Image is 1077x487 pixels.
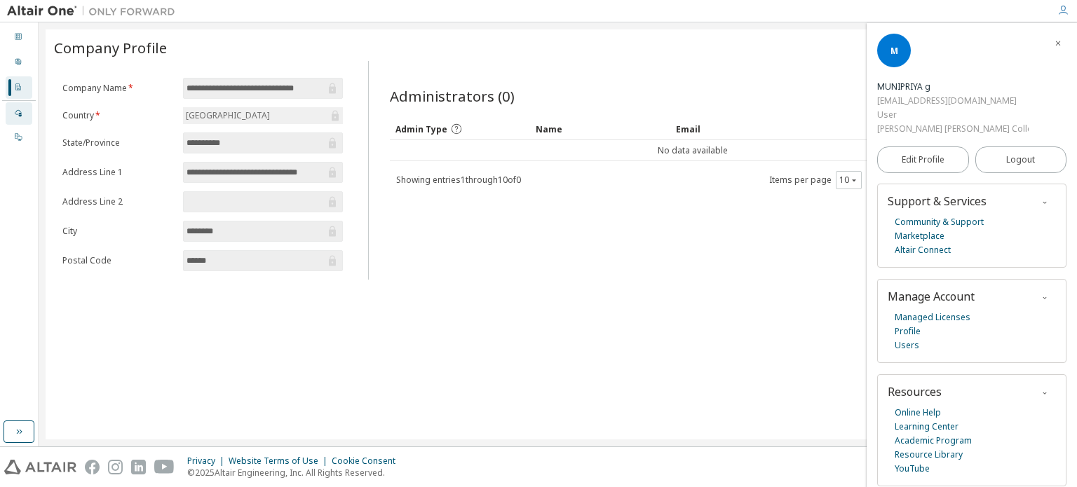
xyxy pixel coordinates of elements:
[895,434,972,448] a: Academic Program
[6,26,32,48] div: Dashboard
[187,455,229,467] div: Privacy
[676,118,805,140] div: Email
[62,167,175,178] label: Address Line 1
[902,154,944,165] span: Edit Profile
[895,338,919,352] a: Users
[888,384,942,399] span: Resources
[6,51,32,74] div: User Profile
[877,94,1029,108] div: [EMAIL_ADDRESS][DOMAIN_NAME]
[62,255,175,266] label: Postal Code
[154,460,175,474] img: youtube.svg
[390,140,996,161] td: No data available
[890,45,898,57] span: M
[62,196,175,207] label: Address Line 2
[6,76,32,99] div: Company Profile
[183,107,343,124] div: [GEOGRAPHIC_DATA]
[877,122,1029,136] div: [PERSON_NAME] [PERSON_NAME] College
[85,460,100,474] img: facebook.svg
[1006,153,1035,167] span: Logout
[62,137,175,149] label: State/Province
[4,460,76,474] img: altair_logo.svg
[390,86,515,106] span: Administrators (0)
[184,108,272,123] div: [GEOGRAPHIC_DATA]
[62,110,175,121] label: Country
[54,38,167,57] span: Company Profile
[7,4,182,18] img: Altair One
[895,324,921,338] a: Profile
[877,146,969,173] a: Edit Profile
[877,108,1029,122] div: User
[108,460,123,474] img: instagram.svg
[131,460,146,474] img: linkedin.svg
[62,226,175,237] label: City
[888,289,975,304] span: Manage Account
[895,310,970,324] a: Managed Licenses
[6,102,32,125] div: Managed
[536,118,665,140] div: Name
[895,420,959,434] a: Learning Center
[895,229,944,243] a: Marketplace
[187,467,404,479] p: © 2025 Altair Engineering, Inc. All Rights Reserved.
[895,448,963,462] a: Resource Library
[895,215,984,229] a: Community & Support
[888,193,987,209] span: Support & Services
[62,83,175,94] label: Company Name
[877,80,1029,94] div: MUNIPRIYA g
[229,455,332,467] div: Website Terms of Use
[332,455,404,467] div: Cookie Consent
[6,126,32,149] div: On Prem
[839,174,858,186] button: 10
[395,123,447,135] span: Admin Type
[769,171,862,189] span: Items per page
[396,174,521,186] span: Showing entries 1 through 10 of 0
[895,462,930,476] a: YouTube
[895,243,951,257] a: Altair Connect
[975,146,1067,173] button: Logout
[895,406,941,420] a: Online Help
